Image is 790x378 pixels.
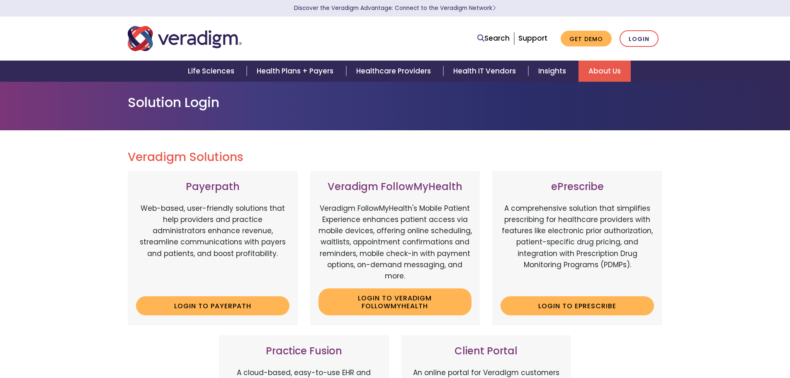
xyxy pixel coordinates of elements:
[477,33,510,44] a: Search
[518,33,547,43] a: Support
[501,203,654,290] p: A comprehensive solution that simplifies prescribing for healthcare providers with features like ...
[501,181,654,193] h3: ePrescribe
[294,4,496,12] a: Discover the Veradigm Advantage: Connect to the Veradigm NetworkLearn More
[492,4,496,12] span: Learn More
[128,150,663,164] h2: Veradigm Solutions
[561,31,612,47] a: Get Demo
[136,296,289,315] a: Login to Payerpath
[136,203,289,290] p: Web-based, user-friendly solutions that help providers and practice administrators enhance revenu...
[528,61,579,82] a: Insights
[247,61,346,82] a: Health Plans + Payers
[128,25,242,52] img: Veradigm logo
[410,345,563,357] h3: Client Portal
[178,61,247,82] a: Life Sciences
[620,30,659,47] a: Login
[346,61,443,82] a: Healthcare Providers
[501,296,654,315] a: Login to ePrescribe
[318,181,472,193] h3: Veradigm FollowMyHealth
[443,61,528,82] a: Health IT Vendors
[136,181,289,193] h3: Payerpath
[128,95,663,110] h1: Solution Login
[227,345,381,357] h3: Practice Fusion
[318,288,472,315] a: Login to Veradigm FollowMyHealth
[579,61,631,82] a: About Us
[318,203,472,282] p: Veradigm FollowMyHealth's Mobile Patient Experience enhances patient access via mobile devices, o...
